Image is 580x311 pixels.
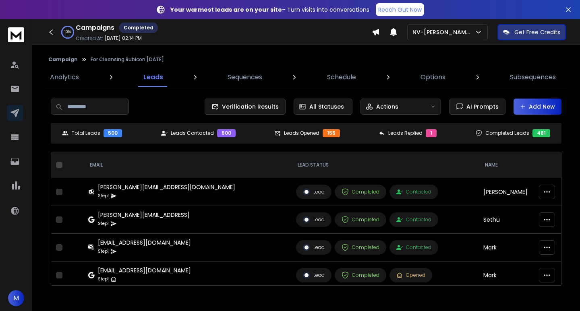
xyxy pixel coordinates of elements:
span: Verification Results [219,103,279,111]
div: 500 [217,129,236,137]
p: Leads Contacted [171,130,214,136]
button: Get Free Credits [497,24,566,40]
p: Created At: [76,35,103,42]
div: Completed [342,216,379,223]
a: Analytics [45,68,84,87]
p: Leads Opened [284,130,319,136]
a: Leads [139,68,168,87]
div: 155 [323,129,340,137]
td: [PERSON_NAME] [478,178,534,206]
p: For Cleansing Rubicon [DATE] [91,56,164,63]
p: Actions [376,103,398,111]
p: NV-[PERSON_NAME] [412,28,474,36]
button: Campaign [48,56,78,63]
div: [EMAIL_ADDRESS][DOMAIN_NAME] [98,239,191,247]
p: Leads Replied [388,130,423,136]
a: Sequences [223,68,267,87]
div: Completed [342,244,379,251]
div: 481 [532,129,550,137]
a: Options [416,68,450,87]
a: Subsequences [505,68,561,87]
button: M [8,290,24,306]
td: Mark [478,262,534,289]
div: Lead [303,188,325,196]
th: NAME [478,152,534,178]
div: Contacted [396,244,431,251]
div: [PERSON_NAME][EMAIL_ADDRESS] [98,211,190,219]
p: Step 1 [98,247,109,255]
p: Subsequences [510,72,556,82]
p: 100 % [64,30,71,35]
p: Completed Leads [485,130,529,136]
div: Lead [303,216,325,223]
div: Completed [119,23,158,33]
td: Sethu [478,206,534,234]
a: Reach Out Now [376,3,424,16]
div: Completed [342,188,379,196]
div: Contacted [396,216,431,223]
p: – Turn visits into conversations [170,6,369,14]
div: 1 [426,129,437,137]
p: Leads [143,72,163,82]
p: Schedule [327,72,356,82]
td: Mark [478,234,534,262]
div: [PERSON_NAME][EMAIL_ADDRESS][DOMAIN_NAME] [98,183,235,191]
h1: Campaigns [76,23,114,33]
img: logo [8,27,24,42]
div: 500 [104,129,122,137]
div: Lead [303,244,325,251]
span: AI Prompts [463,103,499,111]
div: Contacted [396,189,431,195]
p: Total Leads [72,130,100,136]
button: Verification Results [205,99,286,115]
div: [EMAIL_ADDRESS][DOMAIN_NAME] [98,266,191,274]
p: Step 1 [98,275,109,283]
strong: Your warmest leads are on your site [170,6,282,14]
p: [DATE] 02:14 PM [105,35,142,41]
p: Reach Out Now [378,6,422,14]
th: LEAD STATUS [291,152,478,178]
th: EMAIL [83,152,291,178]
div: Completed [342,272,379,279]
p: Get Free Credits [514,28,560,36]
p: Sequences [228,72,262,82]
div: Lead [303,272,325,279]
p: All Statuses [309,103,344,111]
button: AI Prompts [449,99,505,115]
p: Step 1 [98,220,109,228]
button: Add New [514,99,561,115]
a: Schedule [322,68,361,87]
p: Analytics [50,72,79,82]
p: Step 1 [98,192,109,200]
p: Options [420,72,445,82]
div: Opened [396,272,425,278]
